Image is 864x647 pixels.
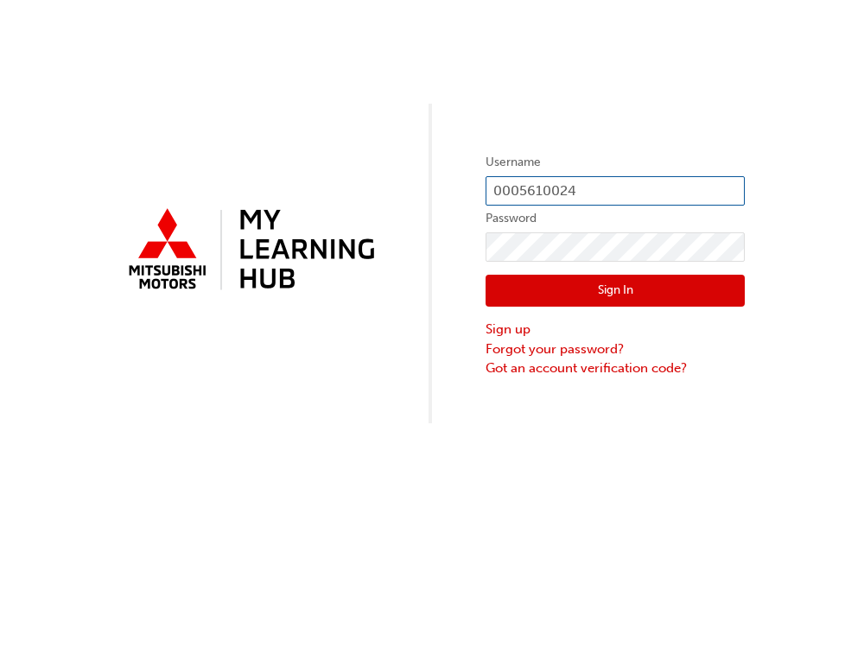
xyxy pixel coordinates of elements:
label: Password [486,208,745,229]
label: Username [486,152,745,173]
input: Username [486,176,745,206]
img: mmal [119,201,378,300]
a: Forgot your password? [486,339,745,359]
a: Sign up [486,320,745,339]
a: Got an account verification code? [486,358,745,378]
button: Sign In [486,275,745,308]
